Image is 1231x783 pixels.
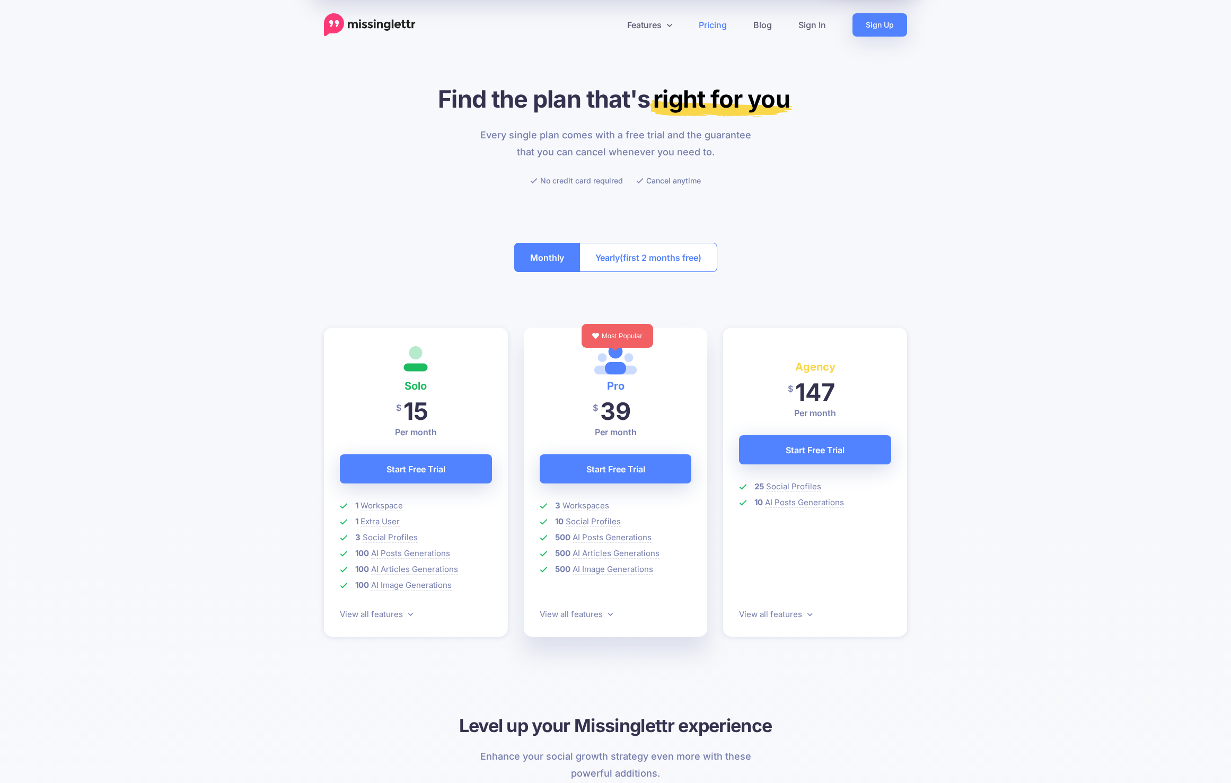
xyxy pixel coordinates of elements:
h4: Agency [739,358,891,375]
b: 100 [355,564,369,574]
li: Cancel anytime [636,174,701,187]
h1: Find the plan that's [324,84,907,113]
a: Pricing [685,13,740,37]
span: AI Articles Generations [573,548,660,559]
h3: Level up your Missinglettr experience [324,714,907,737]
p: Every single plan comes with a free trial and the guarantee that you can cancel whenever you need... [474,127,758,161]
b: 3 [355,532,360,542]
b: 500 [555,564,570,574]
mark: right for you [650,84,793,117]
span: Social Profiles [363,532,418,543]
div: Most Popular [582,324,653,348]
p: Per month [739,407,891,419]
span: Workspaces [562,500,609,511]
a: Start Free Trial [739,435,891,464]
span: AI Articles Generations [371,564,458,575]
b: 100 [355,580,369,590]
b: 1 [355,516,358,526]
li: No credit card required [530,174,623,187]
button: Monthly [514,243,580,272]
b: 3 [555,500,560,511]
span: (first 2 months free) [620,249,701,266]
a: View all features [739,609,812,619]
span: 39 [600,397,631,426]
span: AI Posts Generations [573,532,652,543]
span: Social Profiles [566,516,621,527]
a: Start Free Trial [340,454,492,483]
a: Sign Up [852,13,907,37]
b: 25 [754,481,764,491]
b: 10 [754,497,763,507]
span: Extra User [360,516,400,527]
b: 100 [355,548,369,558]
span: AI Posts Generations [371,548,450,559]
a: Start Free Trial [540,454,692,483]
a: Sign In [785,13,839,37]
span: $ [593,396,598,420]
span: $ [396,396,401,420]
button: Yearly(first 2 months free) [579,243,717,272]
span: 147 [795,377,835,407]
span: AI Posts Generations [765,497,844,508]
span: Social Profiles [766,481,821,492]
h4: Solo [340,377,492,394]
span: Workspace [360,500,403,511]
b: 10 [555,516,564,526]
span: 15 [403,397,428,426]
a: Home [324,13,416,37]
h4: Pro [540,377,692,394]
span: $ [788,377,793,401]
a: Features [614,13,685,37]
p: Per month [540,426,692,438]
a: Blog [740,13,785,37]
span: AI Image Generations [371,580,452,591]
span: AI Image Generations [573,564,653,575]
a: View all features [340,609,413,619]
b: 500 [555,548,570,558]
b: 500 [555,532,570,542]
b: 1 [355,500,358,511]
a: View all features [540,609,613,619]
p: Enhance your social growth strategy even more with these powerful additions. [474,748,758,782]
p: Per month [340,426,492,438]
